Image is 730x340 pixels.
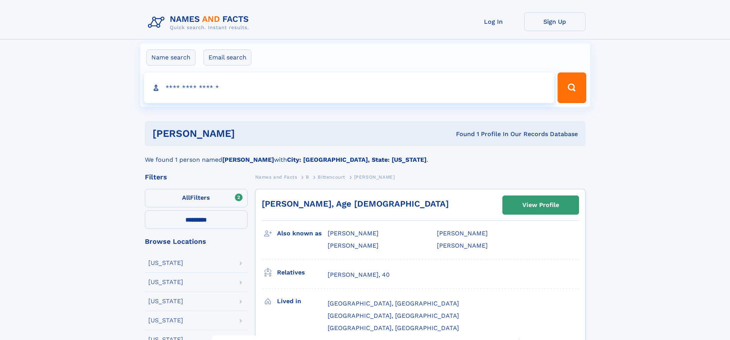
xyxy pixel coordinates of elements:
[503,196,579,214] a: View Profile
[203,49,251,66] label: Email search
[354,174,395,180] span: [PERSON_NAME]
[144,72,554,103] input: search input
[222,156,274,163] b: [PERSON_NAME]
[345,130,578,138] div: Found 1 Profile In Our Records Database
[145,189,248,207] label: Filters
[262,199,449,209] a: [PERSON_NAME], Age [DEMOGRAPHIC_DATA]
[277,227,328,240] h3: Also known as
[328,324,459,332] span: [GEOGRAPHIC_DATA], [GEOGRAPHIC_DATA]
[146,49,195,66] label: Name search
[522,196,559,214] div: View Profile
[145,146,586,164] div: We found 1 person named with .
[437,230,488,237] span: [PERSON_NAME]
[306,172,309,182] a: B
[148,279,183,285] div: [US_STATE]
[328,242,379,249] span: [PERSON_NAME]
[277,295,328,308] h3: Lived in
[463,12,524,31] a: Log In
[287,156,427,163] b: City: [GEOGRAPHIC_DATA], State: [US_STATE]
[145,12,255,33] img: Logo Names and Facts
[182,194,190,201] span: All
[524,12,586,31] a: Sign Up
[328,230,379,237] span: [PERSON_NAME]
[255,172,297,182] a: Names and Facts
[145,238,248,245] div: Browse Locations
[558,72,586,103] button: Search Button
[277,266,328,279] h3: Relatives
[148,317,183,324] div: [US_STATE]
[437,242,488,249] span: [PERSON_NAME]
[153,129,346,138] h1: [PERSON_NAME]
[318,174,345,180] span: Bittencourt
[148,260,183,266] div: [US_STATE]
[148,298,183,304] div: [US_STATE]
[318,172,345,182] a: Bittencourt
[145,174,248,181] div: Filters
[328,300,459,307] span: [GEOGRAPHIC_DATA], [GEOGRAPHIC_DATA]
[328,271,390,279] a: [PERSON_NAME], 40
[306,174,309,180] span: B
[328,312,459,319] span: [GEOGRAPHIC_DATA], [GEOGRAPHIC_DATA]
